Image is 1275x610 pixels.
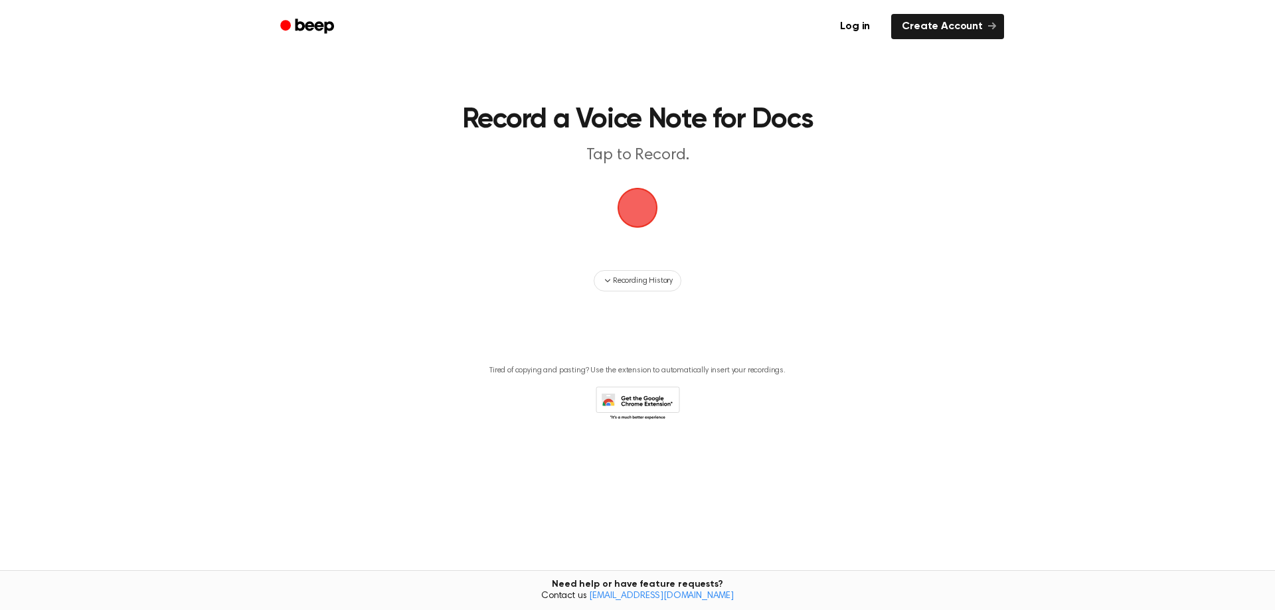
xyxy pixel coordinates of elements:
[382,145,892,167] p: Tap to Record.
[589,591,734,601] a: [EMAIL_ADDRESS][DOMAIN_NAME]
[613,275,673,287] span: Recording History
[827,11,883,42] a: Log in
[594,270,681,291] button: Recording History
[271,14,346,40] a: Beep
[8,591,1267,603] span: Contact us
[297,106,977,134] h1: Record a Voice Note for Docs
[618,188,657,228] img: Beep Logo
[489,366,786,376] p: Tired of copying and pasting? Use the extension to automatically insert your recordings.
[891,14,1004,39] a: Create Account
